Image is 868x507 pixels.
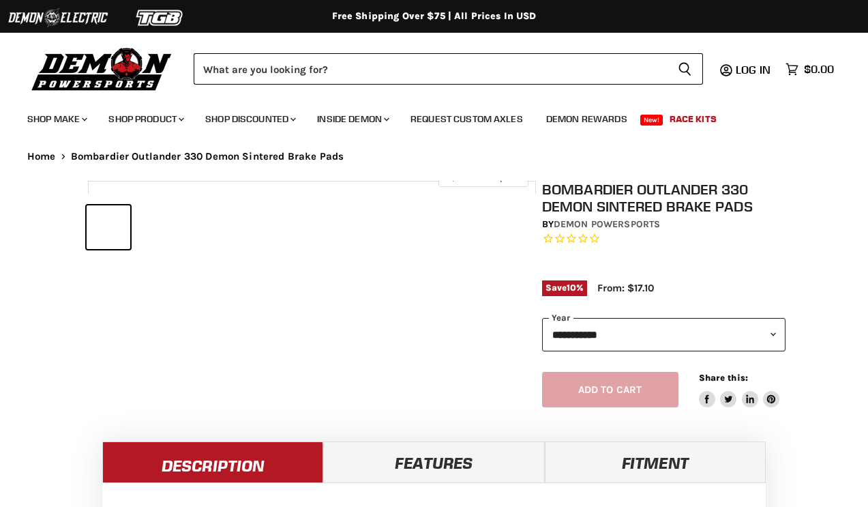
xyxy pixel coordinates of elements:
a: Request Custom Axles [400,105,533,133]
a: Description [102,441,323,482]
h1: Bombardier Outlander 330 Demon Sintered Brake Pads [542,181,786,215]
button: Search [667,53,703,85]
ul: Main menu [17,100,830,133]
span: Save % [542,280,587,295]
a: Fitment [545,441,766,482]
a: Home [27,151,56,162]
a: Shop Product [98,105,192,133]
span: Rated 0.0 out of 5 stars 0 reviews [542,232,786,246]
span: Bombardier Outlander 330 Demon Sintered Brake Pads [71,151,344,162]
button: Bombardier Outlander 330 Demon Sintered Brake Pads thumbnail [87,205,130,249]
img: Demon Powersports [27,44,177,93]
form: Product [194,53,703,85]
input: Search [194,53,667,85]
a: Race Kits [659,105,727,133]
div: by [542,217,786,232]
a: Demon Powersports [554,218,660,230]
a: Log in [730,63,779,76]
span: From: $17.10 [597,282,654,294]
a: Features [323,441,544,482]
a: $0.00 [779,59,841,79]
span: New! [640,115,663,126]
img: Demon Electric Logo 2 [7,5,109,31]
span: 10 [567,283,576,293]
a: Demon Rewards [536,105,638,133]
img: TGB Logo 2 [109,5,211,31]
span: Share this: [699,373,748,383]
select: year [542,318,786,351]
span: $0.00 [804,63,834,76]
a: Shop Make [17,105,95,133]
span: Click to expand [445,172,521,182]
span: Log in [736,63,770,76]
a: Shop Discounted [195,105,304,133]
aside: Share this: [699,372,780,408]
button: Bombardier Outlander 330 Demon Sintered Brake Pads thumbnail [135,205,179,249]
a: Inside Demon [307,105,398,133]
